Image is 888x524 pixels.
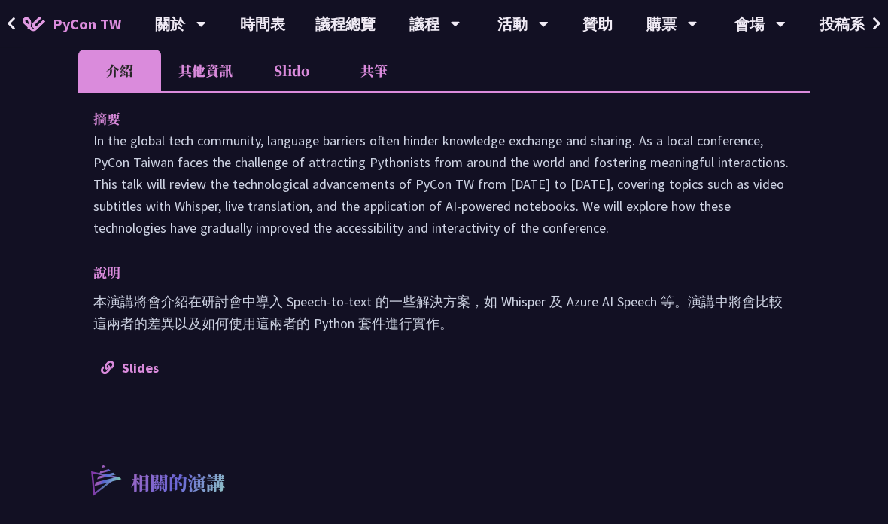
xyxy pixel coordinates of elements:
[8,5,136,43] a: PyCon TW
[93,108,765,130] p: 摘要
[93,130,795,239] p: In the global tech community, language barriers often hinder knowledge exchange and sharing. As a...
[333,50,415,92] li: 共筆
[250,50,333,92] li: Slido
[93,291,795,335] p: 本演講將會介紹在研討會中導入 Speech-to-text 的一些解決方案，如 Whisper 及 Azure AI Speech 等。演講中將會比較這兩者的差異以及如何使用這兩者的 Pytho...
[78,50,161,92] li: 介紹
[53,13,121,35] span: PyCon TW
[68,443,141,516] img: r3.8d01567.svg
[101,360,159,377] a: Slides
[23,17,45,32] img: Home icon of PyCon TW 2025
[131,470,225,500] p: 相關的演講
[93,262,765,284] p: 說明
[161,50,250,92] li: 其他資訊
